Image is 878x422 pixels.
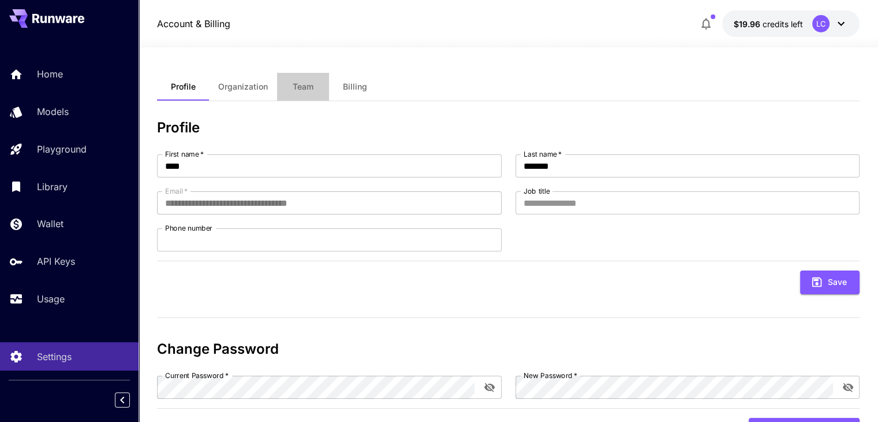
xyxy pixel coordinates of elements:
[171,82,196,92] span: Profile
[157,341,860,357] h3: Change Password
[157,17,230,31] nav: breadcrumb
[124,390,139,410] div: Collapse sidebar
[838,377,858,398] button: toggle password visibility
[734,19,763,29] span: $19.96
[37,142,87,156] p: Playground
[812,15,830,32] div: LC
[165,371,229,380] label: Current Password
[37,217,63,231] p: Wallet
[157,17,230,31] a: Account & Billing
[37,180,68,194] p: Library
[37,67,63,81] p: Home
[115,393,130,408] button: Collapse sidebar
[524,186,550,196] label: Job title
[37,254,75,268] p: API Keys
[800,271,860,294] button: Save
[37,292,65,306] p: Usage
[722,10,860,37] button: $19.95682LC
[37,105,69,119] p: Models
[165,186,188,196] label: Email
[37,350,72,364] p: Settings
[293,82,313,92] span: Team
[165,149,204,159] label: First name
[524,149,562,159] label: Last name
[343,82,367,92] span: Billing
[524,371,577,380] label: New Password
[218,82,268,92] span: Organization
[479,377,500,398] button: toggle password visibility
[763,19,803,29] span: credits left
[734,18,803,30] div: $19.95682
[165,223,212,233] label: Phone number
[157,120,860,136] h3: Profile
